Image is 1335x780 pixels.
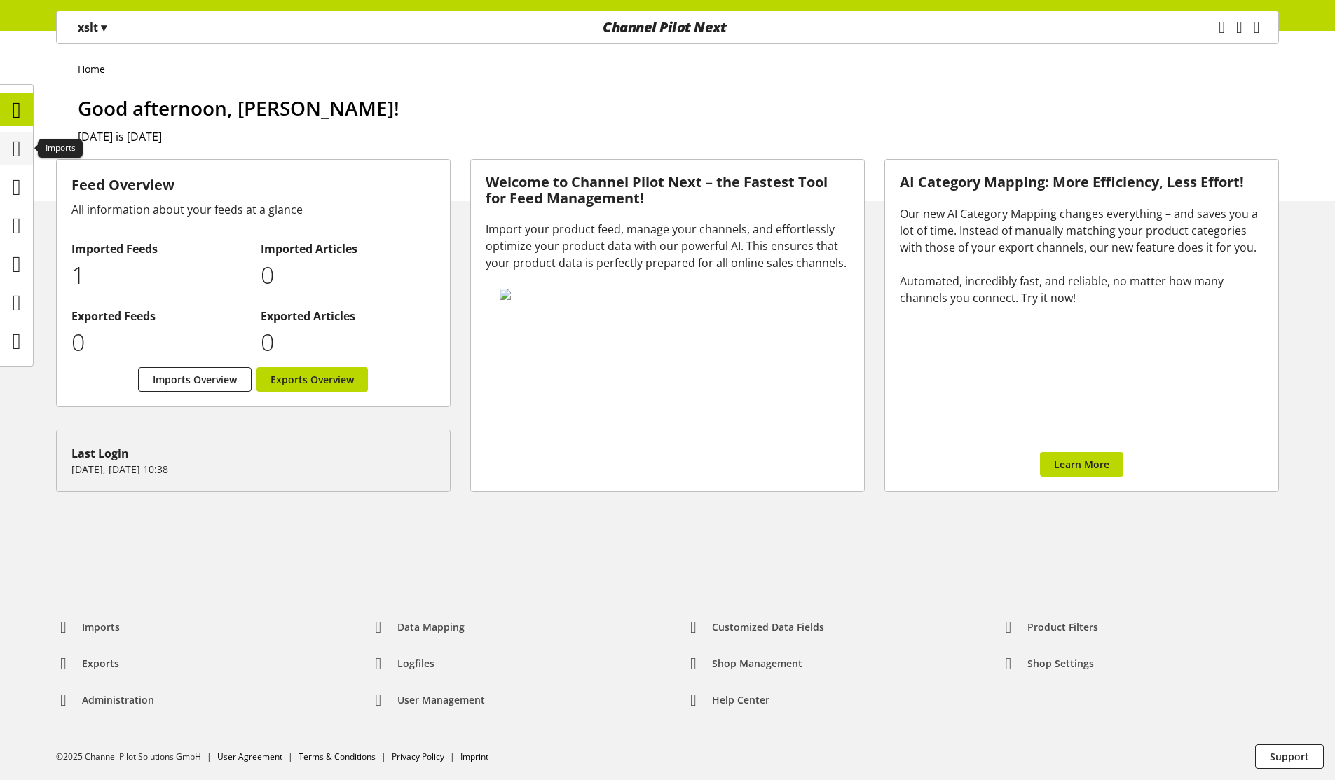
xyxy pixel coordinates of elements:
[712,620,824,634] span: Customized Data Fields
[360,615,476,640] a: Data Mapping
[397,692,485,707] span: User Management
[38,139,83,158] div: Imports
[360,651,446,676] a: Logfiles
[900,175,1264,191] h3: AI Category Mapping: More Efficiency, Less Effort!
[82,692,154,707] span: Administration
[71,445,435,462] div: Last Login
[990,651,1105,676] a: Shop Settings
[45,615,131,640] a: Imports
[71,308,246,324] h2: Exported Feeds
[101,20,107,35] span: ▾
[900,205,1264,306] div: Our new AI Category Mapping changes everything – and saves you a lot of time. Instead of manually...
[712,656,802,671] span: Shop Management
[397,620,465,634] span: Data Mapping
[1255,744,1324,769] button: Support
[500,289,832,300] img: 78e1b9dcff1e8392d83655fcfc870417.svg
[990,615,1109,640] a: Product Filters
[486,221,849,271] div: Import your product feed, manage your channels, and effortlessly optimize your product data with ...
[78,95,399,121] span: Good afternoon, [PERSON_NAME]!
[1027,620,1098,634] span: Product Filters
[460,751,488,762] a: Imprint
[71,201,435,218] div: All information about your feeds at a glance
[1054,457,1109,472] span: Learn More
[82,620,120,634] span: Imports
[261,308,435,324] h2: Exported Articles
[1027,656,1094,671] span: Shop Settings
[299,751,376,762] a: Terms & Conditions
[486,175,849,206] h3: Welcome to Channel Pilot Next – the Fastest Tool for Feed Management!
[71,257,246,293] p: 1
[261,257,435,293] p: 0
[78,19,107,36] p: xslt
[1270,749,1309,764] span: Support
[675,687,781,713] a: Help center
[261,324,435,360] p: 0
[71,462,435,477] p: [DATE], [DATE] 10:38
[71,324,246,360] p: 0
[1040,452,1123,477] a: Learn More
[675,615,835,640] a: Customized Data Fields
[71,175,435,196] h3: Feed Overview
[392,751,444,762] a: Privacy Policy
[675,651,814,676] a: Shop Management
[56,11,1279,44] nav: main navigation
[217,751,282,762] a: User Agreement
[82,656,119,671] span: Exports
[261,240,435,257] h2: Imported Articles
[78,128,1279,145] h2: [DATE] is [DATE]
[712,692,769,707] span: Help center
[397,656,434,671] span: Logfiles
[45,651,130,676] a: Exports
[71,240,246,257] h2: Imported Feeds
[45,687,165,713] a: Administration
[138,367,252,392] a: Imports Overview
[271,372,354,387] span: Exports Overview
[153,372,237,387] span: Imports Overview
[256,367,368,392] a: Exports Overview
[56,751,217,763] li: ©2025 Channel Pilot Solutions GmbH
[360,687,496,713] a: User Management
